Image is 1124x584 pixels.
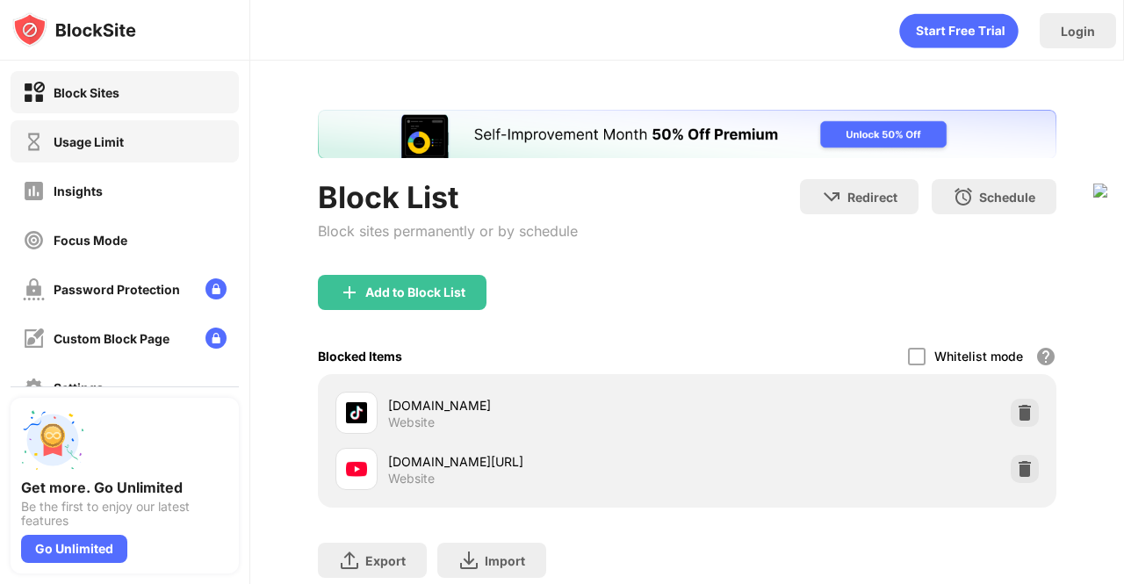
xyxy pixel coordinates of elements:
[54,331,169,346] div: Custom Block Page
[23,328,45,350] img: customize-block-page-off.svg
[934,349,1023,364] div: Whitelist mode
[23,229,45,251] img: focus-off.svg
[346,402,367,423] img: favicons
[388,452,688,471] div: [DOMAIN_NAME][URL]
[318,349,402,364] div: Blocked Items
[21,479,228,496] div: Get more. Go Unlimited
[365,553,406,568] div: Export
[388,415,435,430] div: Website
[205,278,227,299] img: lock-menu.svg
[54,380,104,395] div: Settings
[21,500,228,528] div: Be the first to enjoy our latest features
[23,278,45,300] img: password-protection-off.svg
[847,190,897,205] div: Redirect
[485,553,525,568] div: Import
[899,13,1019,48] div: animation
[318,179,578,215] div: Block List
[318,222,578,240] div: Block sites permanently or by schedule
[365,285,465,299] div: Add to Block List
[54,184,103,198] div: Insights
[12,12,136,47] img: logo-blocksite.svg
[54,282,180,297] div: Password Protection
[23,377,45,399] img: settings-off.svg
[346,458,367,479] img: favicons
[54,134,124,149] div: Usage Limit
[21,408,84,472] img: push-unlimited.svg
[54,85,119,100] div: Block Sites
[21,535,127,563] div: Go Unlimited
[388,396,688,415] div: [DOMAIN_NAME]
[205,328,227,349] img: lock-menu.svg
[23,82,45,104] img: block-on.svg
[54,233,127,248] div: Focus Mode
[1061,24,1095,39] div: Login
[23,131,45,153] img: time-usage-off.svg
[318,110,1056,158] iframe: Banner
[23,180,45,202] img: insights-off.svg
[388,471,435,487] div: Website
[979,190,1035,205] div: Schedule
